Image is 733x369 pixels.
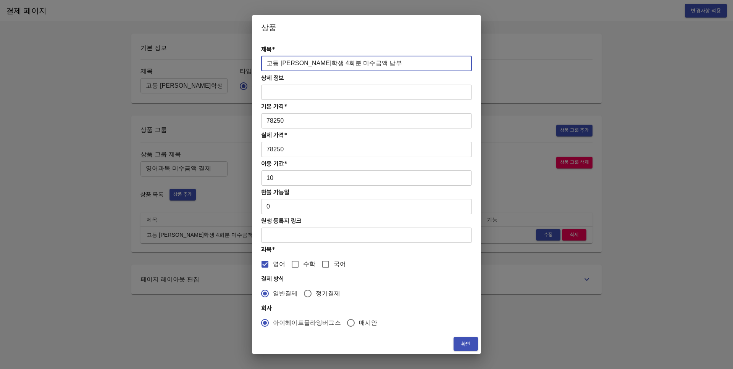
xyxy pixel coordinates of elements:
span: 아이헤이트플라잉버그스 [273,318,341,327]
h4: 결제 방식 [261,275,472,282]
h4: 환불 가능일 [261,189,472,196]
span: 국어 [334,260,346,269]
span: 일반결제 [273,289,298,298]
h4: 실제 가격* [261,132,472,139]
span: 수학 [303,260,315,269]
h4: 이용 기간* [261,160,472,167]
h4: 상세 정보 [261,74,472,82]
h4: 기본 가격* [261,103,472,110]
span: 영어 [273,260,285,269]
span: 확인 [460,339,472,349]
h4: 회사 [261,305,472,312]
button: 확인 [454,337,478,351]
h4: 원생 등록지 링크 [261,217,472,225]
span: 매시안 [359,318,377,327]
h2: 상품 [261,21,472,34]
span: 정기결제 [316,289,341,298]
